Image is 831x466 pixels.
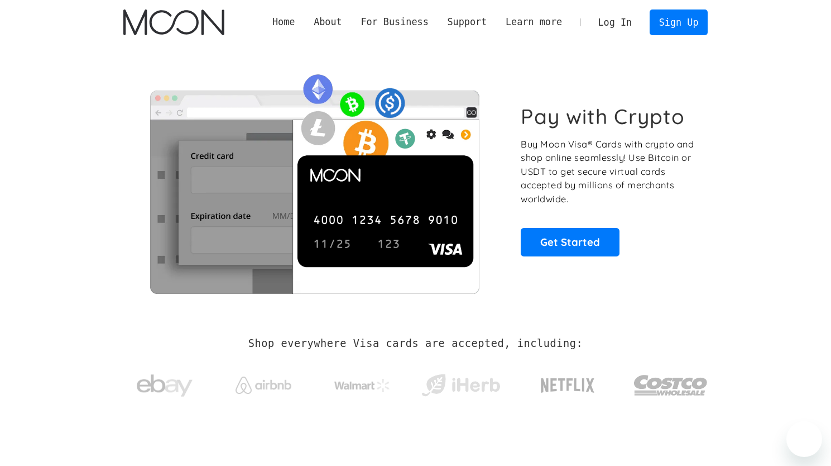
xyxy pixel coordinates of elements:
[334,379,390,392] img: Walmart
[263,15,304,29] a: Home
[518,360,618,405] a: Netflix
[521,228,619,256] a: Get Started
[786,421,822,457] iframe: Button to launch messaging window
[320,368,404,398] a: Walmart
[222,365,305,400] a: Airbnb
[438,15,496,29] div: Support
[123,9,224,35] a: home
[314,15,342,29] div: About
[236,377,291,394] img: Airbnb
[633,364,708,406] img: Costco
[137,368,193,403] img: ebay
[540,372,595,400] img: Netflix
[496,15,571,29] div: Learn more
[123,66,506,293] img: Moon Cards let you spend your crypto anywhere Visa is accepted.
[123,9,224,35] img: Moon Logo
[589,10,641,35] a: Log In
[419,360,502,406] a: iHerb
[521,104,685,129] h1: Pay with Crypto
[633,353,708,412] a: Costco
[361,15,428,29] div: For Business
[447,15,487,29] div: Support
[248,337,583,350] h2: Shop everywhere Visa cards are accepted, including:
[123,357,206,409] a: ebay
[352,15,438,29] div: For Business
[419,371,502,400] img: iHerb
[521,137,695,206] p: Buy Moon Visa® Cards with crypto and shop online seamlessly! Use Bitcoin or USDT to get secure vi...
[650,9,708,35] a: Sign Up
[506,15,562,29] div: Learn more
[304,15,351,29] div: About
